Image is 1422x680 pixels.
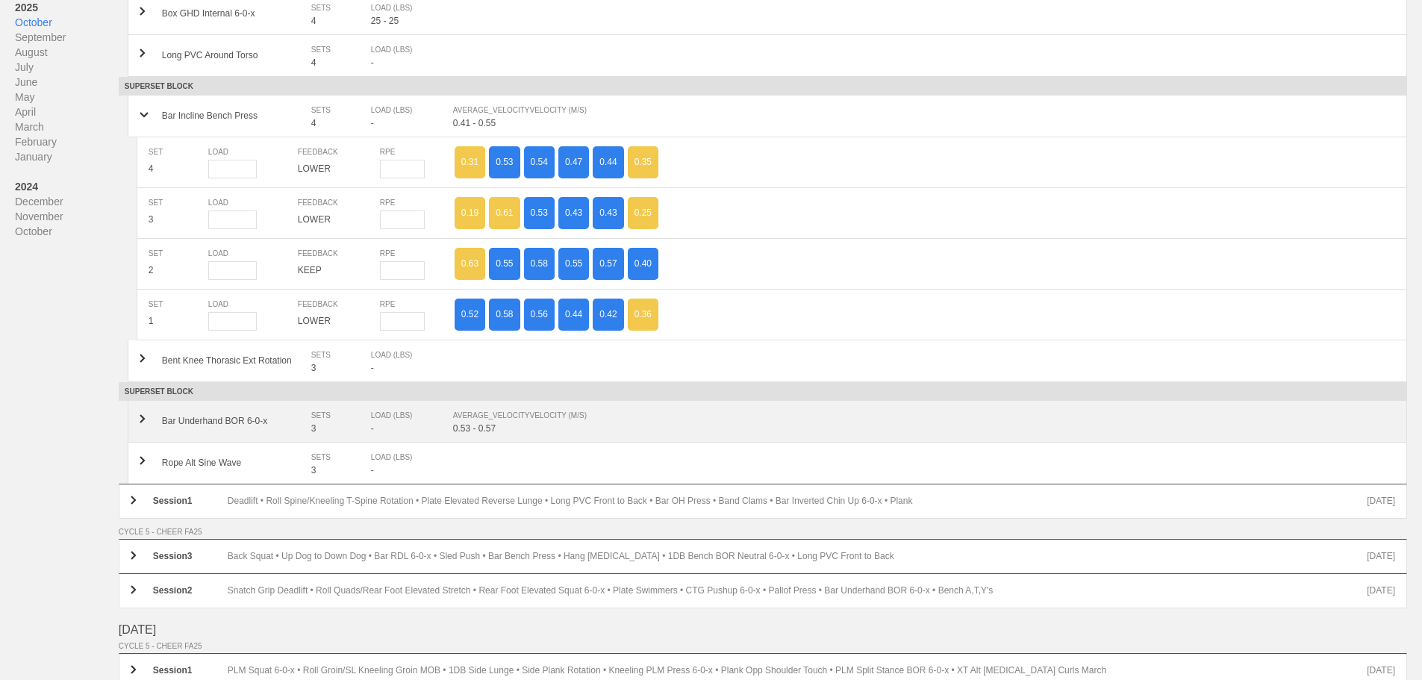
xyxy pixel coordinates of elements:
div: October [15,15,119,30]
div: RPE [380,246,455,261]
div: LOWER [298,312,380,331]
div: July [15,60,119,75]
div: PLM Squat 6-0-x • Roll Groin/SL Kneeling Groin MOB • 1DB Side Lunge • Side Plank Rotation • Kneel... [228,665,1367,676]
div: 1 [149,312,208,331]
div: Rope Alt Sine Wave [162,458,311,468]
div: SUPERSET BLOCK [119,77,1407,96]
div: FEEDBACK [298,246,380,261]
div: LOAD (LBS) [371,348,438,363]
div: 0.61 [489,197,520,229]
img: carrot_down.png [140,112,149,118]
div: CYCLE 5 - CHEER FA25 [119,642,1407,650]
div: SUPERSET BLOCK [119,382,1407,401]
img: carrot_right.png [140,414,146,423]
div: SET [149,246,208,261]
div: Session 1 [153,496,228,507]
div: Snatch Grip Deadlift • Roll Quads/Rear Foot Elevated Stretch • Rear Foot Elevated Squat 6-0-x • P... [228,585,1367,596]
div: 3 [149,210,208,229]
div: 0.44 [593,146,623,178]
div: 0.43 [558,197,589,229]
div: [DATE] [1367,551,1395,562]
div: 4 [311,118,371,128]
div: FEEDBACK [298,145,380,160]
div: 0.35 [628,146,658,178]
div: 3 [311,423,371,434]
div: SETS [311,43,356,57]
img: carrot_right.png [140,49,146,57]
div: Session 3 [153,551,228,562]
div: - [371,465,453,475]
div: LOWER [298,160,380,178]
div: [DATE] [119,623,1407,637]
img: carrot_right.png [140,7,146,16]
div: October [15,224,119,239]
div: Back Squat • Up Dog to Down Dog • Bar RDL 6-0-x • Sled Push • Bar Bench Press • Hang [MEDICAL_DAT... [228,551,1367,562]
div: 25 - 25 [371,16,453,26]
div: September [15,30,119,45]
div: SETS [311,103,356,118]
div: LOWER [298,210,380,229]
div: Session 1 [153,665,228,676]
div: 3 [311,363,371,373]
div: Bent Knee Thorasic Ext Rotation [162,355,311,366]
div: 4 [149,160,208,178]
div: [DATE] [1367,496,1395,507]
div: May [15,90,119,105]
div: 0.54 [524,146,555,178]
div: 0.53 [489,146,520,178]
div: November [15,209,119,224]
div: SETS [311,450,356,465]
div: - [371,423,453,434]
div: LOAD (LBS) [371,1,438,16]
div: 0.43 [593,197,623,229]
div: 0.55 [489,248,520,280]
div: April [15,105,119,119]
div: February [15,134,119,149]
div: 0.36 [628,299,658,331]
div: SET [149,145,208,160]
div: SETS [311,1,356,16]
div: - [371,57,453,68]
div: LOAD [208,297,298,312]
div: 4 [311,57,371,68]
div: 0.58 [489,299,520,331]
div: AVERAGE_VELOCITY VELOCITY (M/S) [453,103,1380,118]
img: carrot_right.png [140,456,146,465]
div: RPE [380,196,455,210]
div: June [15,75,119,90]
div: January [15,149,119,164]
div: 0.57 [593,248,623,280]
div: LOAD [208,196,298,210]
div: March [15,119,119,134]
div: LOAD (LBS) [371,408,438,423]
div: 0.55 [558,248,589,280]
div: 0.44 [558,299,589,331]
div: 0.25 [628,197,658,229]
img: carrot_right.png [140,354,146,363]
div: LOAD (LBS) [371,43,438,57]
div: Box GHD Internal 6-0-x [162,8,311,19]
div: LOAD [208,145,298,160]
div: SETS [311,408,356,423]
div: FEEDBACK [298,297,380,312]
div: RPE [380,145,455,160]
div: Session 2 [153,585,228,596]
div: SETS [311,348,356,363]
div: 0.52 [455,299,485,331]
div: LOAD (LBS) [371,450,438,465]
img: carrot_right.png [131,551,137,560]
img: carrot_right.png [131,496,137,505]
div: August [15,45,119,60]
div: Bar Incline Bench Press [162,110,311,121]
div: - [371,118,453,128]
iframe: Chat Widget [1347,608,1422,680]
div: KEEP [298,261,380,280]
div: 2024 [15,179,119,194]
div: LOAD [208,246,298,261]
div: Bar Underhand BOR 6-0-x [162,416,311,426]
div: FEEDBACK [298,196,380,210]
div: AVERAGE_VELOCITY VELOCITY (M/S) [453,408,1380,423]
div: 0.58 [524,248,555,280]
div: CYCLE 5 - CHEER FA25 [119,528,1407,536]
